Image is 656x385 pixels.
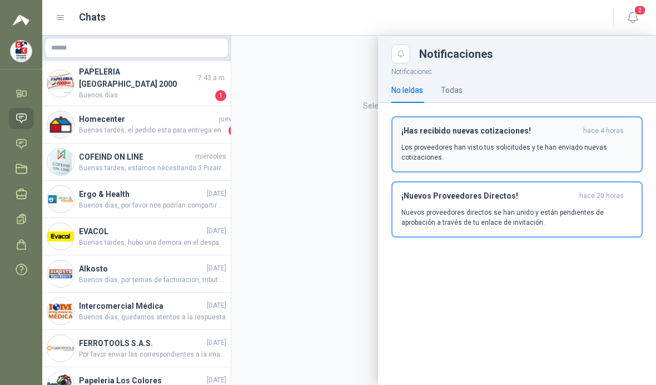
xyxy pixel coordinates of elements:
[13,13,29,27] img: Logo peakr
[401,126,579,136] h3: ¡Has recibido nuevas cotizaciones!
[391,84,423,96] div: No leídas
[401,191,575,201] h3: ¡Nuevos Proveedores Directos!
[11,41,32,62] img: Company Logo
[579,191,624,201] span: hace 20 horas
[391,116,643,172] button: ¡Has recibido nuevas cotizaciones!hace 4 horas Los proveedores han visto tus solicitudes y te han...
[583,126,624,136] span: hace 4 horas
[441,84,463,96] div: Todas
[378,63,656,77] p: Notificaciones
[391,181,643,238] button: ¡Nuevos Proveedores Directos!hace 20 horas Nuevos proveedores directos se han unido y están pendi...
[634,5,646,16] span: 2
[401,142,633,162] p: Los proveedores han visto tus solicitudes y te han enviado nuevas cotizaciones.
[79,9,106,25] h1: Chats
[419,48,643,60] div: Notificaciones
[391,45,410,63] button: Close
[401,208,633,228] p: Nuevos proveedores directos se han unido y están pendientes de aprobación a través de tu enlace d...
[623,8,643,28] button: 2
